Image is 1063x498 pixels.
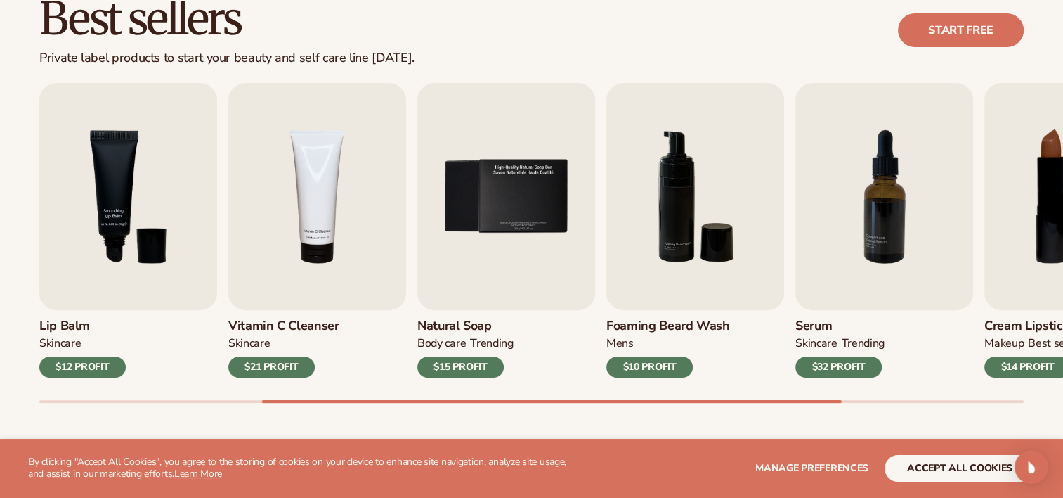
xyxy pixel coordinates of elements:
[795,319,885,334] h3: Serum
[470,336,513,351] div: TRENDING
[417,336,466,351] div: BODY Care
[795,83,973,378] a: 7 / 9
[417,83,595,378] a: 5 / 9
[841,336,884,351] div: TRENDING
[795,357,882,378] div: $32 PROFIT
[28,456,577,480] p: By clicking "Accept All Cookies", you agree to the storing of cookies on your device to enhance s...
[606,357,693,378] div: $10 PROFIT
[228,336,270,351] div: Skincare
[1015,450,1048,484] div: Open Intercom Messenger
[795,336,837,351] div: SKINCARE
[606,319,730,334] h3: Foaming beard wash
[39,357,126,378] div: $12 PROFIT
[174,467,222,480] a: Learn More
[417,319,514,334] h3: Natural Soap
[755,461,868,475] span: Manage preferences
[984,336,1024,351] div: MAKEUP
[417,357,504,378] div: $15 PROFIT
[898,13,1024,47] a: Start free
[39,336,81,351] div: SKINCARE
[228,319,339,334] h3: Vitamin C Cleanser
[228,83,406,378] a: 4 / 9
[39,51,415,66] div: Private label products to start your beauty and self care line [DATE].
[885,455,1035,482] button: accept all cookies
[228,357,315,378] div: $21 PROFIT
[39,319,126,334] h3: Lip Balm
[755,455,868,482] button: Manage preferences
[39,83,217,378] a: 3 / 9
[606,336,634,351] div: mens
[606,83,784,378] a: 6 / 9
